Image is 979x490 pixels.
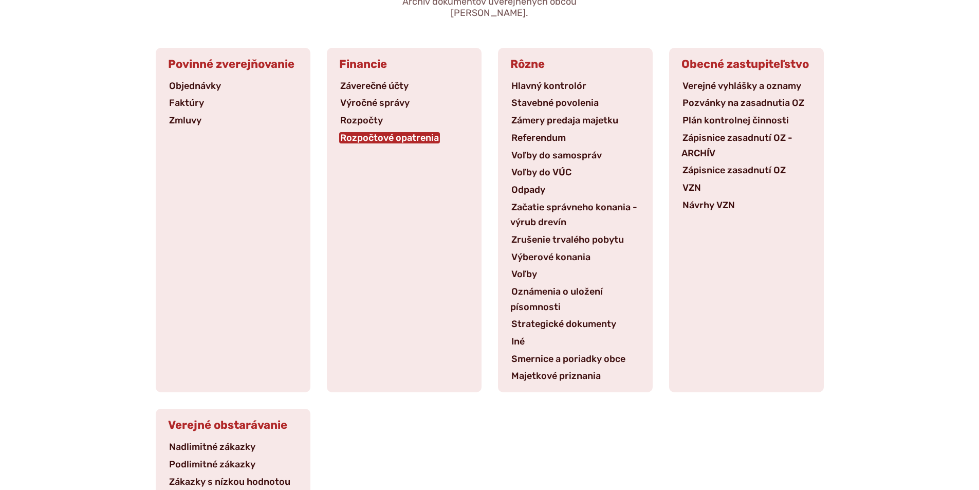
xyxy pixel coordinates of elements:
a: Pozvánky na zasadnutia OZ [681,97,805,108]
a: Návrhy VZN [681,199,736,211]
h3: Obecné zastupiteľstvo [669,48,824,79]
a: Zápisnice zasadnutí OZ - ARCHÍV [681,132,792,159]
h3: Rôzne [498,48,653,79]
a: Začatie správneho konania - výrub drevín [510,202,637,228]
a: Oznámenia o uložení písomnosti [510,286,603,313]
a: Výročné správy [339,97,411,108]
a: Majetkové priznania [510,370,602,382]
a: Voľby do VÚC [510,167,572,178]
a: Voľby [510,268,538,280]
a: Rozpočty [339,115,384,126]
a: Hlavný kontrolór [510,80,587,92]
a: Výberové konania [510,251,592,263]
a: Stavebné povolenia [510,97,600,108]
a: Zápisnice zasadnutí OZ [681,165,787,176]
a: Referendum [510,132,567,143]
a: Zámery predaja majetku [510,115,619,126]
h3: Povinné zverejňovanie [156,48,310,79]
a: Strategické dokumenty [510,318,617,330]
a: Podlimitné zákazky [168,459,256,470]
a: Objednávky [168,80,222,92]
a: Verejné vyhlášky a oznamy [681,80,802,92]
a: Zrušenie trvalého pobytu [510,234,625,245]
h3: Verejné obstarávanie [156,409,310,440]
a: Voľby do samospráv [510,150,603,161]
h3: Financie [327,48,482,79]
a: Plán kontrolnej činnosti [681,115,790,126]
a: Zmluvy [168,115,202,126]
a: Iné [510,336,526,347]
a: Odpady [510,184,546,195]
a: Smernice a poriadky obce [510,353,626,365]
a: Nadlimitné zákazky [168,441,256,452]
a: Rozpočtové opatrenia [339,132,440,143]
a: Záverečné účty [339,80,410,92]
a: Faktúry [168,97,205,108]
a: VZN [681,182,702,193]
